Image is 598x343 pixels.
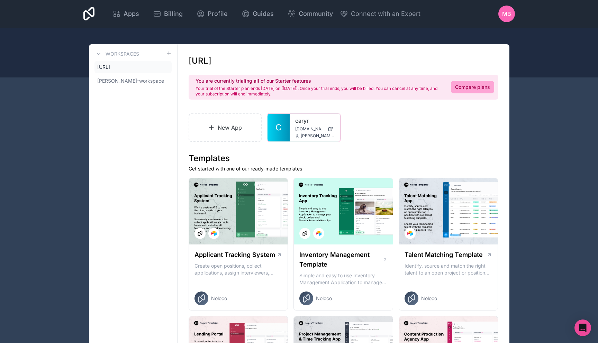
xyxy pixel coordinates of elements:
img: Airtable Logo [211,231,217,236]
h1: Applicant Tracking System [194,250,275,260]
a: [PERSON_NAME]-workspace [94,75,172,87]
h1: Inventory Management Template [299,250,382,269]
span: Apps [124,9,139,19]
span: Noloco [316,295,332,302]
p: Your trial of the Starter plan ends [DATE] on ([DATE]). Once your trial ends, you will be billed.... [196,86,443,97]
button: Connect with an Expert [340,9,420,19]
a: [URL] [94,61,172,73]
span: Billing [164,9,183,19]
span: Connect with an Expert [351,9,420,19]
span: Guides [253,9,274,19]
span: Community [299,9,333,19]
a: Guides [236,6,279,21]
span: Noloco [421,295,437,302]
a: Compare plans [451,81,494,93]
div: Open Intercom Messenger [574,319,591,336]
a: New App [189,113,262,142]
span: [PERSON_NAME]-workspace [97,77,164,84]
span: [PERSON_NAME][EMAIL_ADDRESS] [301,133,335,139]
img: Airtable Logo [407,231,413,236]
span: MB [502,10,511,18]
p: Get started with one of our ready-made templates [189,165,498,172]
a: Apps [107,6,145,21]
p: Simple and easy to use Inventory Management Application to manage your stock, orders and Manufact... [299,272,387,286]
h1: Talent Matching Template [405,250,483,260]
h1: [URL] [189,55,211,66]
a: caryr [295,117,335,125]
h2: You are currently trialing all of our Starter features [196,77,443,84]
p: Identify, source and match the right talent to an open project or position with our Talent Matchi... [405,262,492,276]
span: Profile [208,9,228,19]
a: Profile [191,6,233,21]
h1: Templates [189,153,498,164]
span: [URL] [97,64,110,71]
a: Community [282,6,338,21]
img: Airtable Logo [316,231,321,236]
a: C [268,114,290,141]
span: C [275,122,282,133]
a: Billing [147,6,188,21]
a: Workspaces [94,50,139,58]
a: [DOMAIN_NAME] [295,126,335,132]
p: Create open positions, collect applications, assign interviewers, centralise candidate feedback a... [194,262,282,276]
span: Noloco [211,295,227,302]
span: [DOMAIN_NAME] [295,126,325,132]
h3: Workspaces [106,50,139,57]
